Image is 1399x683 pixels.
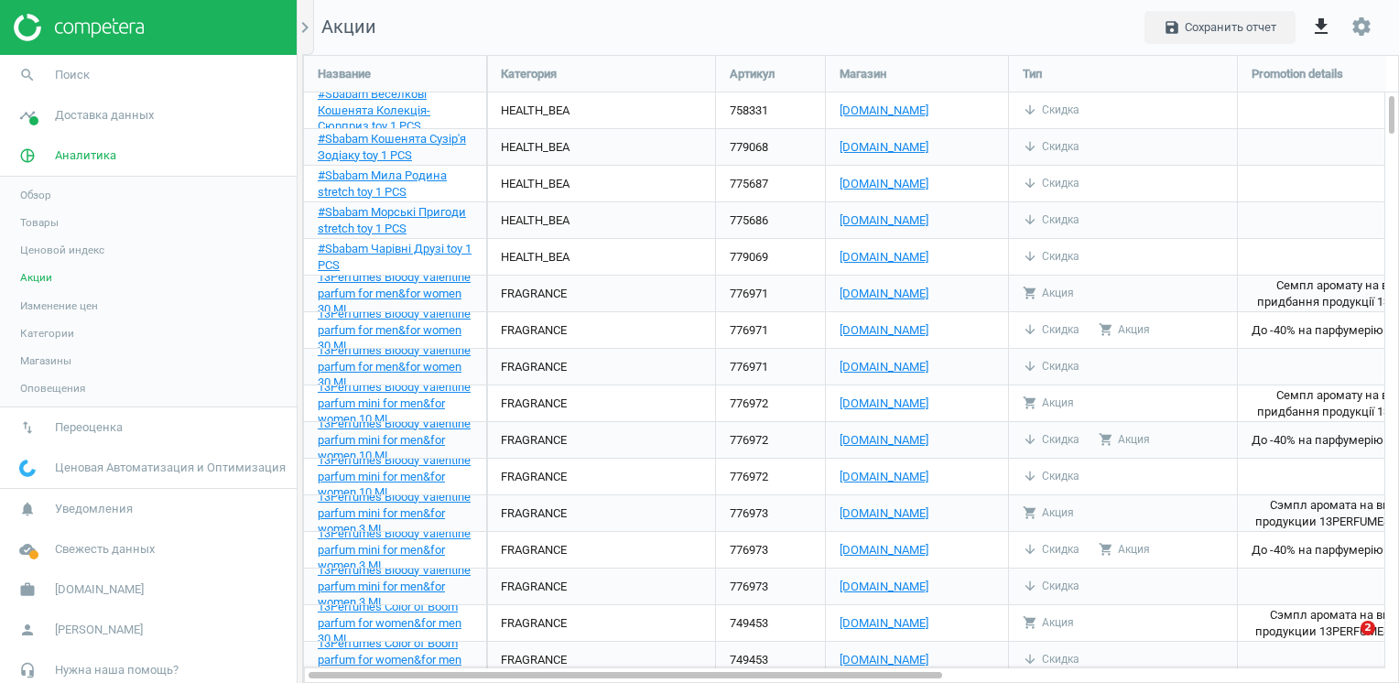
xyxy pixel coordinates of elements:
span: Ценовой индекс [20,243,104,257]
div: 775687 [716,166,825,201]
i: cloud_done [10,532,45,567]
a: #Sbabam Чарівні Друзі toy 1 PCS [318,241,472,274]
span: Товары [20,215,59,230]
span: Аналитика [55,147,116,164]
i: settings [1350,16,1372,38]
div: Скидка [1023,212,1079,228]
div: FRAGRANCE [501,542,567,558]
span: #Sbabam Чарівні Друзі toy 1 PCS [318,242,472,272]
span: 13Perfumes Bloody Valentine parfum for men&for women 30 ML [318,307,471,353]
i: arrow_downward [1023,139,1037,154]
i: shopping_cart [1023,396,1037,410]
i: chevron_right [294,16,316,38]
div: Скидка [1023,103,1079,118]
span: Уведомления [55,501,133,517]
div: 749453 [716,605,825,641]
a: [DOMAIN_NAME] [840,176,994,192]
i: arrow_downward [1023,176,1037,190]
button: saveСохранить отчет [1144,11,1296,44]
div: 776972 [716,385,825,421]
div: 776973 [716,569,825,604]
i: shopping_cart [1023,505,1037,520]
div: Акция [1023,396,1074,411]
div: 775686 [716,202,825,238]
div: 776971 [716,276,825,311]
div: 779069 [716,239,825,275]
i: arrow_downward [1023,542,1037,557]
i: timeline [10,98,45,133]
span: 13Perfumes Bloody Valentine parfum for men&for women 30 ML [318,343,471,390]
i: arrow_downward [1023,652,1037,667]
div: 779068 [716,129,825,165]
i: notifications [10,492,45,526]
a: 13Perfumes Color of Boom parfum for women&for men 30 ML [318,599,472,648]
div: Скидка [1023,249,1079,265]
i: search [10,58,45,92]
div: Скидка [1023,176,1079,191]
a: #Sbabam Морські Пригоди stretch toy 1 PCS [318,204,472,237]
div: FRAGRANCE [501,505,567,522]
div: Скидка [1023,542,1079,558]
div: FRAGRANCE [501,396,567,412]
span: 13Perfumes Color of Boom parfum for women&for men 30 ML [318,636,461,683]
span: Категория [501,66,557,82]
button: get_app [1300,5,1342,49]
div: Скидка [1023,432,1079,448]
a: [DOMAIN_NAME] [840,359,994,375]
div: HEALTH_BEA [501,103,569,119]
span: 13Perfumes Bloody Valentine parfum mini for men&for women 3 ML [318,526,471,573]
i: arrow_downward [1023,103,1037,117]
span: Магазин [840,66,886,82]
i: pie_chart_outlined [10,138,45,173]
span: #Sbabam Веселкові Кошенята Колекція-Сюрприз toy 1 PCS [318,87,430,134]
a: [DOMAIN_NAME] [840,322,994,339]
div: 776973 [716,532,825,568]
span: 13Perfumes Bloody Valentine parfum mini for men&for women 10 ML [318,380,471,427]
span: Обзор [20,188,51,202]
a: 13Perfumes Bloody Valentine parfum mini for men&for women 3 ML [318,526,472,575]
i: shopping_cart [1023,615,1037,630]
span: Свежесть данных [55,541,155,558]
div: Скидка [1023,322,1079,338]
div: HEALTH_BEA [501,249,569,266]
a: [DOMAIN_NAME] [840,432,994,449]
div: FRAGRANCE [501,359,567,375]
i: shopping_cart [1099,542,1113,557]
div: Акция [1099,542,1150,558]
span: 13Perfumes Bloody Valentine parfum mini for men&for women 3 ML [318,490,471,537]
span: [PERSON_NAME] [55,622,143,638]
span: #Sbabam Мила Родина stretch toy 1 PCS [318,168,447,199]
span: #Sbabam Морські Пригоди stretch toy 1 PCS [318,205,466,235]
a: 13Perfumes Bloody Valentine parfum mini for men&for women 3 ML [318,562,472,612]
i: arrow_downward [1023,359,1037,374]
div: HEALTH_BEA [501,176,569,192]
div: 758331 [716,92,825,128]
a: [DOMAIN_NAME] [840,249,994,266]
span: Ценовая Автоматизация и Оптимизация [55,460,286,476]
div: Скидка [1023,359,1079,374]
span: 13Perfumes Bloody Valentine parfum for men&for women 30 ML [318,270,471,317]
a: 13Perfumes Bloody Valentine parfum mini for men&for women 10 ML [318,416,472,465]
a: [DOMAIN_NAME] [840,652,994,668]
i: arrow_downward [1023,212,1037,227]
a: [DOMAIN_NAME] [840,615,994,632]
span: Оповещения [20,381,85,396]
a: [DOMAIN_NAME] [840,396,994,412]
div: Скидка [1023,139,1079,155]
i: shopping_cart [1099,322,1113,337]
span: Тип [1023,66,1042,82]
a: #Sbabam Кошенята Сузір'я Зодіаку toy 1 PCS [318,131,472,164]
div: FRAGRANCE [501,286,567,302]
span: Название [318,66,371,82]
div: FRAGRANCE [501,615,567,632]
div: FRAGRANCE [501,322,567,339]
div: Акция [1023,286,1074,301]
div: HEALTH_BEA [501,212,569,229]
a: [DOMAIN_NAME] [840,212,994,229]
a: #Sbabam Мила Родина stretch toy 1 PCS [318,168,472,201]
span: [DOMAIN_NAME] [55,581,144,598]
span: 13Perfumes Color of Boom parfum for women&for men 30 ML [318,600,461,646]
i: get_app [1310,16,1332,38]
i: shopping_cart [1023,286,1037,300]
span: Артикул [730,66,775,82]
